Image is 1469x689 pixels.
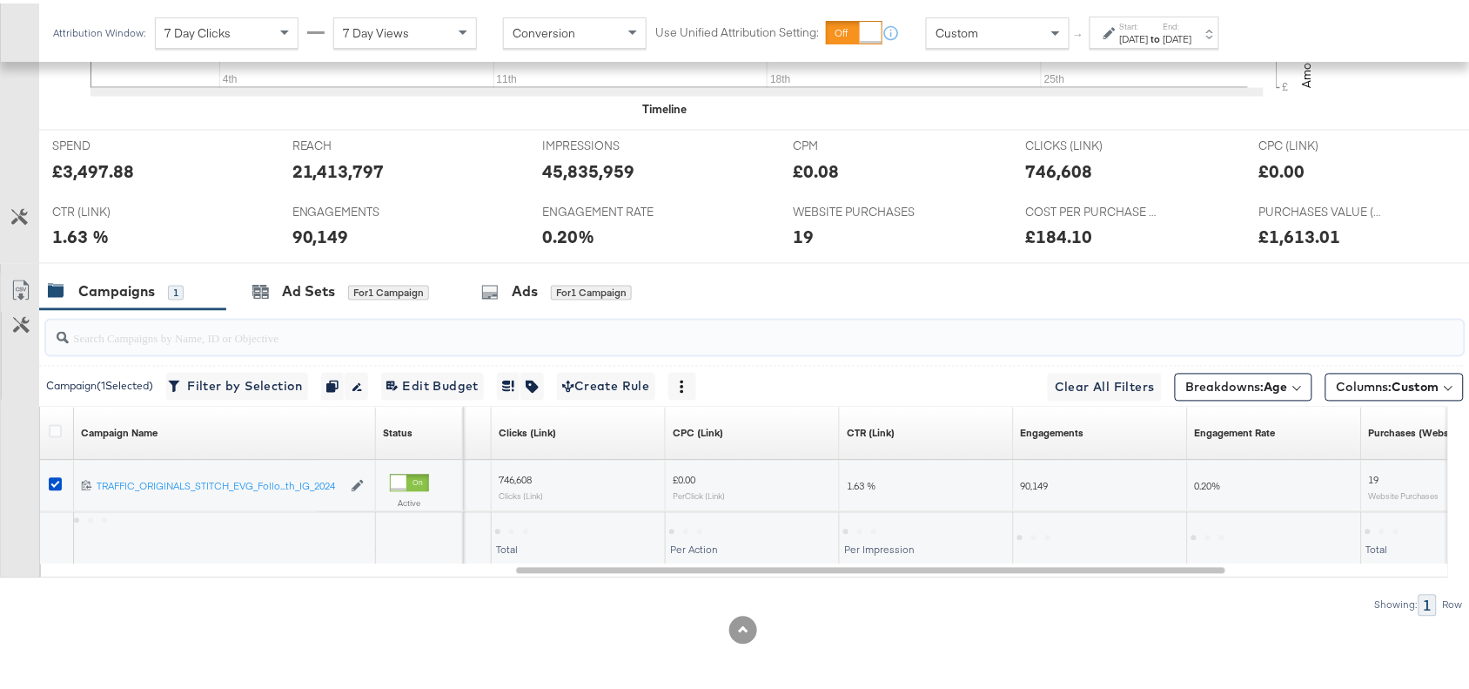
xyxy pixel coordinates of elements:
[557,369,655,397] button: Create Rule
[282,279,335,299] div: Ad Sets
[1299,8,1315,84] text: Amount (GBP)
[512,279,538,299] div: Ads
[1055,374,1155,395] span: Clear All Filters
[1392,376,1439,392] span: Custom
[542,221,594,247] div: 0.20%
[1071,30,1088,36] span: ↑
[69,311,1335,345] input: Search Campaigns by Name, ID or Objective
[292,134,423,151] span: REACH
[171,373,303,395] span: Filter by Selection
[1120,17,1149,29] label: Start:
[1325,370,1464,398] button: Columns:Custom
[936,22,978,37] span: Custom
[1369,470,1379,483] span: 19
[348,282,429,298] div: for 1 Campaign
[1120,29,1149,43] div: [DATE]
[844,540,915,553] span: Per Impression
[542,134,673,151] span: IMPRESSIONS
[847,423,895,437] a: The number of clicks received on a link in your ad divided by the number of impressions.
[1186,375,1288,393] span: Breakdowns:
[97,476,342,490] div: TRAFFIC_ORIGINALS_STITCH_EVG_Follo...th_IG_2024
[292,200,423,217] span: ENGAGEMENTS
[655,21,819,37] label: Use Unified Attribution Setting:
[793,155,839,180] div: £0.08
[499,488,543,498] sub: Clicks (Link)
[383,423,413,437] div: Status
[499,470,532,483] span: 746,608
[542,155,634,180] div: 45,835,959
[292,221,349,247] div: 90,149
[386,373,479,395] span: Edit Budget
[292,155,385,180] div: 21,413,797
[381,369,484,397] button: Edit Budget
[1258,200,1389,217] span: PURCHASES VALUE (WEBSITE EVENTS)
[1195,476,1221,490] span: 0.20%
[81,423,158,437] a: Your campaign name.
[793,134,923,151] span: CPM
[499,423,556,437] div: Clicks (Link)
[164,22,231,37] span: 7 Day Clicks
[499,423,556,437] a: The number of clicks on links appearing on your ad or Page that direct people to your sites off F...
[1258,221,1340,247] div: £1,613.01
[52,24,146,36] div: Attribution Window:
[81,423,158,437] div: Campaign Name
[496,540,518,553] span: Total
[542,200,673,217] span: ENGAGEMENT RATE
[1195,423,1276,437] div: Engagement Rate
[1026,134,1157,151] span: CLICKS (LINK)
[670,540,718,553] span: Per Action
[1366,540,1388,553] span: Total
[847,476,875,490] span: 1.63 %
[52,200,183,217] span: CTR (LINK)
[642,98,687,114] div: Timeline
[52,155,134,180] div: £3,497.88
[551,282,632,298] div: for 1 Campaign
[343,22,409,37] span: 7 Day Views
[673,488,725,498] sub: Per Click (Link)
[1337,375,1439,393] span: Columns:
[390,495,429,506] label: Active
[847,423,895,437] div: CTR (Link)
[52,134,183,151] span: SPEND
[793,221,814,247] div: 19
[1021,423,1084,437] a: Post Likes + Post Reactions + Post Comments + Page Likes
[1175,370,1312,398] button: Breakdowns:Age
[1048,370,1162,398] button: Clear All Filters
[513,22,575,37] span: Conversion
[1264,376,1288,392] b: Age
[1258,134,1389,151] span: CPC (LINK)
[1164,29,1192,43] div: [DATE]
[673,470,695,483] span: £0.00
[168,282,184,298] div: 1
[1258,155,1305,180] div: £0.00
[1195,423,1276,437] a: # of Engagements / Impressions
[1374,596,1419,608] div: Showing:
[78,279,155,299] div: Campaigns
[166,369,308,397] button: Filter by Selection
[46,375,153,391] div: Campaign ( 1 Selected)
[673,423,723,437] a: The average cost for each link click you've received from your ad.
[383,423,413,437] a: Shows the current state of your Ad Campaign.
[1021,423,1084,437] div: Engagements
[1419,591,1437,613] div: 1
[1149,29,1164,42] strong: to
[562,373,650,395] span: Create Rule
[793,200,923,217] span: WEBSITE PURCHASES
[97,476,342,491] a: TRAFFIC_ORIGINALS_STITCH_EVG_Follo...th_IG_2024
[1442,596,1464,608] div: Row
[1026,155,1093,180] div: 746,608
[1026,200,1157,217] span: COST PER PURCHASE (WEBSITE EVENTS)
[1021,476,1049,490] span: 90,149
[673,423,723,437] div: CPC (Link)
[52,221,109,247] div: 1.63 %
[1026,221,1093,247] div: £184.10
[1164,17,1192,29] label: End:
[1369,488,1439,498] sub: Website Purchases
